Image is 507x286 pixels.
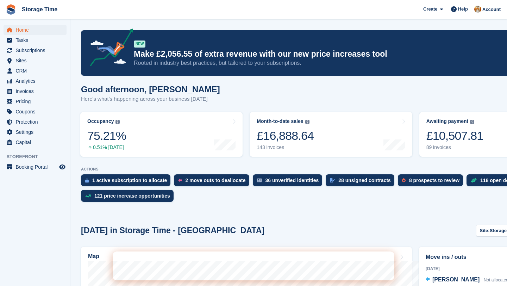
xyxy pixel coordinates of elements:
a: menu [4,76,67,86]
span: Capital [15,137,58,147]
span: Protection [15,117,58,127]
img: contract_signature_icon-13c848040528278c33f63329250d36e43548de30e8caae1d1a13099fd9432cc5.svg [330,178,335,182]
a: 36 unverified identities [253,174,326,190]
span: Account [482,6,501,13]
div: £10,507.81 [426,129,483,143]
img: icon-info-grey-7440780725fd019a000dd9b08b2336e03edf1995a4989e88bcd33f0948082b44.svg [305,120,309,124]
div: Awaiting payment [426,118,469,124]
span: Settings [15,127,58,137]
img: verify_identity-adf6edd0f0f0b5bbfe63781bf79b02c33cf7c696d77639b501bdc392416b5a36.svg [257,178,262,182]
a: menu [4,162,67,172]
span: Help [458,6,468,13]
span: Coupons [15,107,58,117]
a: menu [4,117,67,127]
img: price_increase_opportunities-93ffe204e8149a01c8c9dc8f82e8f89637d9d84a8eef4429ea346261dce0b2c0.svg [85,194,91,198]
a: Preview store [58,163,67,171]
a: 8 prospects to review [398,174,467,190]
div: 28 unsigned contracts [338,178,391,183]
div: 143 invoices [257,144,314,150]
span: CRM [15,66,58,76]
div: 75.21% [87,129,126,143]
img: prospect-51fa495bee0391a8d652442698ab0144808aea92771e9ea1ae160a38d050c398.svg [402,178,406,182]
p: Here's what's happening across your business [DATE] [81,95,220,103]
a: menu [4,107,67,117]
div: 121 price increase opportunities [94,193,170,199]
span: Home [15,25,58,35]
div: Month-to-date sales [257,118,303,124]
a: 2 move outs to deallocate [174,174,252,190]
img: price-adjustments-announcement-icon-8257ccfd72463d97f412b2fc003d46551f7dbcb40ab6d574587a9cd5c0d94... [84,29,133,69]
a: menu [4,137,67,147]
img: move_outs_to_deallocate_icon-f764333ba52eb49d3ac5e1228854f67142a1ed5810a6f6cc68b1a99e826820c5.svg [178,178,182,182]
div: 1 active subscription to allocate [92,178,167,183]
div: Occupancy [87,118,114,124]
h2: Map [88,253,99,260]
h2: [DATE] in Storage Time - [GEOGRAPHIC_DATA] [81,226,264,235]
div: NEW [134,41,145,48]
a: menu [4,35,67,45]
div: 36 unverified identities [265,178,319,183]
span: Sites [15,56,58,66]
span: Storefront [6,153,70,160]
a: Month-to-date sales £16,888.64 143 invoices [250,112,412,157]
a: Storage Time [19,4,60,15]
a: menu [4,66,67,76]
a: menu [4,127,67,137]
img: Kizzy Sarwar [474,6,481,13]
div: 8 prospects to review [409,178,459,183]
span: Booking Portal [15,162,58,172]
a: menu [4,86,67,96]
img: deal-1b604bf984904fb50ccaf53a9ad4b4a5d6e5aea283cecdc64d6e3604feb123c2.svg [471,178,477,183]
div: 2 move outs to deallocate [185,178,245,183]
img: icon-info-grey-7440780725fd019a000dd9b08b2336e03edf1995a4989e88bcd33f0948082b44.svg [470,120,474,124]
img: active_subscription_to_allocate_icon-d502201f5373d7db506a760aba3b589e785aa758c864c3986d89f69b8ff3... [85,178,89,183]
span: [PERSON_NAME] [432,276,480,282]
img: icon-info-grey-7440780725fd019a000dd9b08b2336e03edf1995a4989e88bcd33f0948082b44.svg [115,120,120,124]
span: Site: [480,227,490,234]
span: Tasks [15,35,58,45]
span: Analytics [15,76,58,86]
iframe: Intercom live chat banner [113,251,394,280]
span: Subscriptions [15,45,58,55]
span: Invoices [15,86,58,96]
a: 1 active subscription to allocate [81,174,174,190]
div: 0.51% [DATE] [87,144,126,150]
a: Occupancy 75.21% 0.51% [DATE] [80,112,243,157]
a: 28 unsigned contracts [326,174,398,190]
span: Pricing [15,97,58,106]
a: menu [4,25,67,35]
a: menu [4,97,67,106]
a: menu [4,45,67,55]
img: stora-icon-8386f47178a22dfd0bd8f6a31ec36ba5ce8667c1dd55bd0f319d3a0aa187defe.svg [6,4,16,15]
div: £16,888.64 [257,129,314,143]
span: Create [423,6,437,13]
div: 89 invoices [426,144,483,150]
h1: Good afternoon, [PERSON_NAME] [81,85,220,94]
a: menu [4,56,67,66]
a: 121 price increase opportunities [81,190,177,205]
